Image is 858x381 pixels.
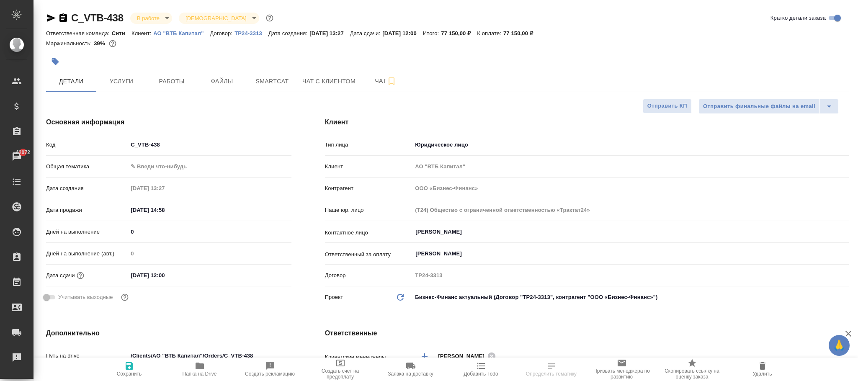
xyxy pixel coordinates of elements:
p: Дата создания: [268,30,309,36]
span: Чат [366,76,406,86]
span: Сохранить [117,371,142,377]
input: ✎ Введи что-нибудь [128,269,201,281]
button: Если добавить услуги и заполнить их объемом, то дата рассчитается автоматически [75,270,86,281]
p: Тип лица [325,141,412,149]
p: Договор [325,271,412,280]
p: Договор: [210,30,235,36]
div: [PERSON_NAME] [438,351,498,361]
p: ТР24-3313 [234,30,268,36]
span: Файлы [202,76,242,87]
input: ✎ Введи что-нибудь [128,204,201,216]
a: 42072 [2,146,31,167]
button: Open [844,253,846,255]
button: В работе [134,15,162,22]
p: Ответственный за оплату [325,250,412,259]
p: [DATE] 13:27 [309,30,350,36]
span: Учитывать выходные [58,293,113,301]
p: Итого: [423,30,441,36]
div: В работе [179,13,259,24]
h4: Ответственные [325,328,849,338]
h4: Дополнительно [46,328,291,338]
p: [DATE] 12:00 [382,30,423,36]
button: 🙏 [829,335,850,356]
span: Smartcat [252,76,292,87]
p: Маржинальность: [46,40,94,46]
p: 39% [94,40,107,46]
span: Детали [51,76,91,87]
p: Дата продажи [46,206,128,214]
p: К оплате: [477,30,503,36]
span: Папка на Drive [183,371,217,377]
span: Добавить Todo [464,371,498,377]
span: Отправить финальные файлы на email [703,102,815,111]
p: Клиент: [131,30,153,36]
div: Юридическое лицо [412,138,849,152]
input: ✎ Введи что-нибудь [128,139,291,151]
button: Open [844,231,846,233]
svg: Подписаться [386,76,397,86]
p: Дней на выполнение (авт.) [46,250,128,258]
button: Определить тематику [516,358,587,381]
span: [PERSON_NAME] [438,352,490,360]
button: Отправить финальные файлы на email [698,99,820,114]
p: 77 150,00 ₽ [441,30,477,36]
p: Дней на выполнение [46,228,128,236]
button: Заявка на доставку [376,358,446,381]
p: Наше юр. лицо [325,206,412,214]
p: Общая тематика [46,162,128,171]
div: split button [698,99,839,114]
button: Удалить [727,358,798,381]
p: Ответственная команда: [46,30,112,36]
p: Дата сдачи: [350,30,382,36]
button: Скопировать ссылку [58,13,68,23]
button: Скопировать ссылку для ЯМессенджера [46,13,56,23]
h4: Клиент [325,117,849,127]
button: Добавить тэг [46,52,64,71]
div: ✎ Введи что-нибудь [128,160,291,174]
p: 77 150,00 ₽ [503,30,539,36]
button: Создать рекламацию [235,358,305,381]
button: Отправить КП [643,99,692,113]
input: ✎ Введи что-нибудь [128,350,291,362]
p: АО "ВТБ Капитал" [153,30,210,36]
span: Заявка на доставку [388,371,433,377]
a: ТР24-3313 [234,29,268,36]
p: Клиентские менеджеры [325,353,412,361]
button: Папка на Drive [165,358,235,381]
button: Выбери, если сб и вс нужно считать рабочими днями для выполнения заказа. [119,292,130,303]
input: ✎ Введи что-нибудь [128,226,291,238]
button: [DEMOGRAPHIC_DATA] [183,15,249,22]
button: 39000.00 RUB; [107,38,118,49]
span: Создать счет на предоплату [310,368,371,380]
span: Скопировать ссылку на оценку заказа [662,368,722,380]
p: Код [46,141,128,149]
p: Сити [112,30,131,36]
input: Пустое поле [128,182,201,194]
input: Пустое поле [128,247,291,260]
p: Клиент [325,162,412,171]
button: Создать счет на предоплату [305,358,376,381]
div: В работе [130,13,172,24]
button: Добавить менеджера [415,346,435,366]
span: Чат с клиентом [302,76,356,87]
div: Бизнес-Финанс актуальный (Договор "ТР24-3313", контрагент "ООО «Бизнес-Финанс»") [412,290,849,304]
div: ✎ Введи что-нибудь [131,162,281,171]
p: Контрагент [325,184,412,193]
button: Доп статусы указывают на важность/срочность заказа [264,13,275,23]
span: Создать рекламацию [245,371,295,377]
a: C_VTB-438 [71,12,124,23]
button: Добавить Todo [446,358,516,381]
span: Определить тематику [526,371,577,377]
p: Проект [325,293,343,301]
button: Сохранить [94,358,165,381]
input: Пустое поле [412,269,849,281]
span: 🙏 [832,337,846,354]
button: Скопировать ссылку на оценку заказа [657,358,727,381]
p: Дата сдачи [46,271,75,280]
p: Дата создания [46,184,128,193]
input: Пустое поле [412,160,849,172]
span: Услуги [101,76,142,87]
span: Призвать менеджера по развитию [592,368,652,380]
input: Пустое поле [412,182,849,194]
span: Отправить КП [647,101,687,111]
